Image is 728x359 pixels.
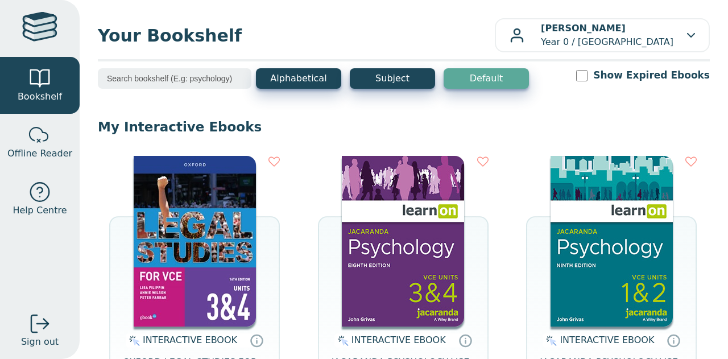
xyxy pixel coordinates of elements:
[18,90,62,104] span: Bookshelf
[458,333,472,347] a: Interactive eBooks are accessed online via the publisher’s portal. They contain interactive resou...
[667,333,680,347] a: Interactive eBooks are accessed online via the publisher’s portal. They contain interactive resou...
[98,68,251,89] input: Search bookshelf (E.g: psychology)
[7,147,72,160] span: Offline Reader
[143,335,237,345] span: INTERACTIVE EBOOK
[444,68,529,89] button: Default
[541,23,626,34] b: [PERSON_NAME]
[134,156,256,327] img: be5b08ab-eb35-4519-9ec8-cbf0bb09014d.jpg
[13,204,67,217] span: Help Centre
[334,334,349,348] img: interactive.svg
[541,22,673,49] p: Year 0 / [GEOGRAPHIC_DATA]
[560,335,654,345] span: INTERACTIVE EBOOK
[98,23,495,48] span: Your Bookshelf
[126,334,140,348] img: interactive.svg
[543,334,557,348] img: interactive.svg
[256,68,341,89] button: Alphabetical
[351,335,446,345] span: INTERACTIVE EBOOK
[98,118,710,135] p: My Interactive Ebooks
[350,68,435,89] button: Subject
[593,68,710,82] label: Show Expired Ebooks
[21,335,59,349] span: Sign out
[495,18,710,52] button: [PERSON_NAME]Year 0 / [GEOGRAPHIC_DATA]
[551,156,673,327] img: 5dbb8fc4-eac2-4bdb-8cd5-a7394438c953.jpg
[250,333,263,347] a: Interactive eBooks are accessed online via the publisher’s portal. They contain interactive resou...
[342,156,464,327] img: 4bb61bf8-509a-4e9e-bd77-88deacee2c2e.jpg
